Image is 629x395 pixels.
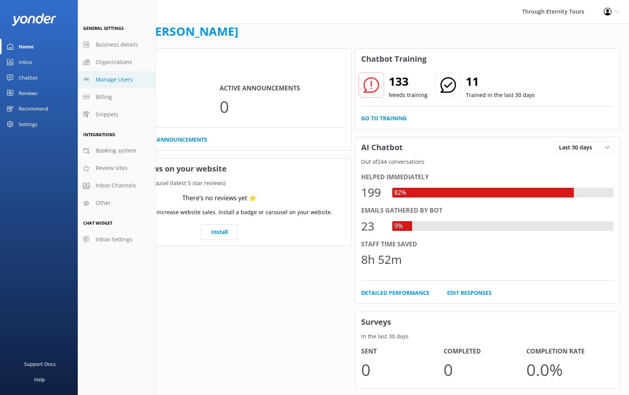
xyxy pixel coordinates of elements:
[466,72,535,91] h2: 11
[220,94,346,120] p: 0
[96,199,111,207] span: Other
[361,239,613,249] div: Staff time saved
[96,40,138,49] span: Business details
[83,220,112,226] span: Chat Widget
[355,332,619,341] p: In the last 30 days
[361,172,613,182] div: Helped immediately
[93,83,220,94] h4: Conversations
[355,158,619,166] p: Out of 244 conversations
[144,23,238,39] a: [PERSON_NAME]
[93,94,220,120] p: 244
[389,72,428,91] h2: 133
[96,75,133,84] span: Manage Users
[559,143,597,152] span: Last 30 days
[355,137,409,158] h3: AI Chatbot
[361,289,430,297] a: Detailed Performance
[444,346,526,357] h4: Completed
[107,208,332,217] p: Use social proof to increase website sales. Install a badge or carousel on your website.
[201,224,238,240] a: Install
[392,221,405,231] div: 9%
[19,85,37,101] div: Reviews
[182,193,257,203] div: There’s no reviews yet ⭐
[466,91,535,99] p: Trained in the last 30 days
[87,49,351,69] h3: Website Chat
[96,93,112,101] span: Billing
[355,312,619,332] h3: Surveys
[78,142,156,159] a: Booking system
[444,357,526,383] p: 0
[96,181,136,190] span: Inbox Channels
[78,71,156,88] a: Manage Users
[83,132,115,137] span: Integrations
[78,159,156,177] a: Review sites
[96,164,128,172] span: Review sites
[19,116,37,132] div: Settings
[361,183,384,202] div: 199
[87,159,351,179] h3: Showcase reviews on your website
[361,250,402,269] div: 8h 52m
[87,69,351,78] p: In the last 30 days
[19,70,38,85] div: Chatbot
[96,110,119,119] span: Snippets
[12,13,56,26] img: yonder-white-logo.png
[96,146,136,155] span: Booking system
[87,179,351,187] p: Your current review carousel (latest 5 star reviews)
[78,106,156,123] a: Snippets
[392,188,408,198] div: 82%
[361,357,444,383] p: 0
[526,346,609,357] h4: Completion Rate
[78,177,156,194] a: Inbox Channels
[78,88,156,106] a: Billing
[83,25,124,31] span: General Settings
[361,217,384,236] div: 23
[78,194,156,212] a: Other
[96,235,133,244] span: Inbox Settings
[220,83,346,94] h4: Active Announcements
[361,114,407,123] a: Go to Training
[355,49,432,69] h3: Chatbot Training
[361,206,613,216] div: Emails gathered by bot
[361,346,444,357] h4: Sent
[389,91,428,99] p: Needs training
[34,372,45,387] div: Help
[19,54,32,70] div: Inbox
[24,356,56,372] div: Support Docs
[87,22,238,41] h1: Welcome,
[96,58,132,66] span: Organizations
[78,54,156,71] a: Organizations
[157,135,207,144] a: Announcements
[447,289,492,297] a: Edit Responses
[19,101,48,116] div: Recommend
[526,357,609,383] p: 0.0 %
[19,39,34,54] div: Home
[78,231,156,248] a: Inbox Settings
[78,36,156,54] a: Business details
